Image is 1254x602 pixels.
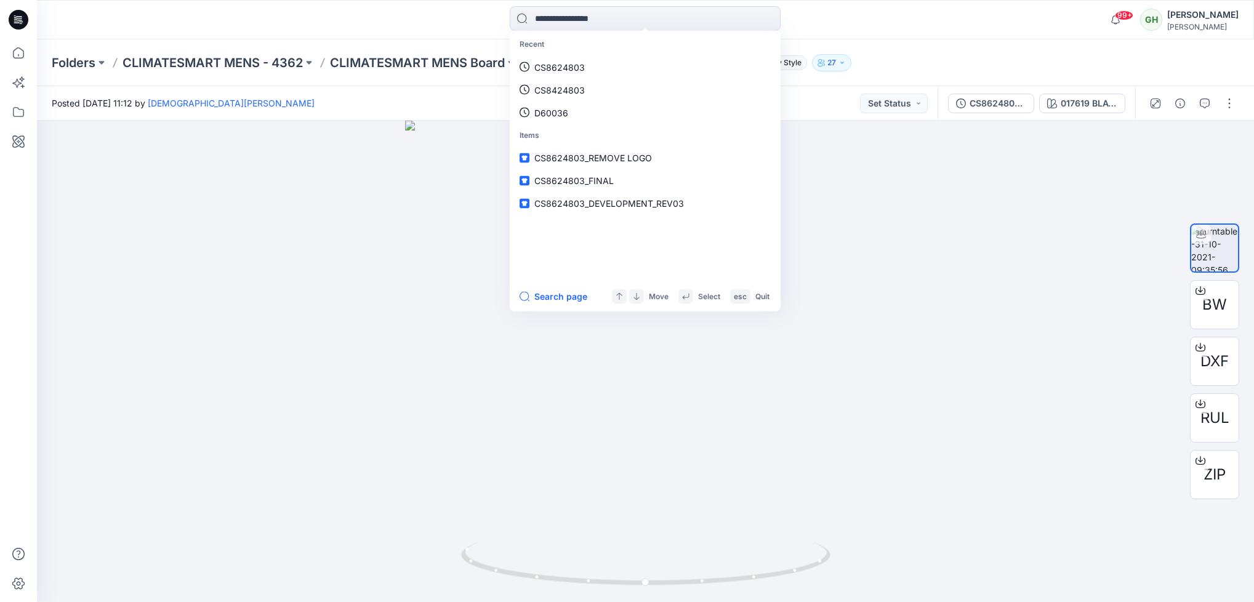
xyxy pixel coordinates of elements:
p: Recent [512,33,778,56]
a: CS8624803_REMOVE LOGO [512,146,778,169]
span: 99+ [1115,10,1133,20]
img: turntable-31-10-2021-09:35:56 [1191,225,1238,271]
p: CS8624803 [534,60,585,73]
p: D60036 [534,106,568,119]
a: CS8624803_FINAL [512,169,778,192]
p: Quit [755,290,770,303]
span: CS8624803_REMOVE LOGO [534,153,652,163]
a: [DEMOGRAPHIC_DATA][PERSON_NAME] [148,98,315,108]
span: Posted [DATE] 11:12 by [52,97,315,110]
a: CS8424803 [512,78,778,101]
p: Move [649,290,669,303]
button: CS8624803_REMOVE LOGO [948,94,1034,113]
span: DXF [1200,350,1229,372]
p: CS8424803 [534,83,585,96]
a: CS8624803 [512,55,778,78]
button: 27 [812,54,851,71]
button: 017619 BLACK [1039,94,1125,113]
p: 27 [827,56,836,70]
button: Details [1170,94,1190,113]
p: esc [734,290,747,303]
p: Select [698,290,720,303]
div: CS8624803_REMOVE LOGO [970,97,1026,110]
button: Search page [520,289,587,304]
div: [PERSON_NAME] [1167,7,1239,22]
span: BW [1202,294,1227,316]
div: GH [1140,9,1162,31]
a: D60036 [512,101,778,124]
a: Folders [52,54,95,71]
span: RUL [1200,407,1229,429]
span: CS8624803_DEVELOPMENT_REV03 [534,198,684,209]
div: 017619 BLACK [1061,97,1117,110]
p: Items [512,124,778,146]
span: CS8624803_FINAL [534,175,614,186]
a: CLIMATESMART MENS Board [330,54,505,71]
a: CLIMATESMART MENS - 4362 [123,54,303,71]
a: CS8624803_DEVELOPMENT_REV03 [512,192,778,215]
span: ZIP [1204,464,1226,486]
div: [PERSON_NAME] [1167,22,1239,31]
